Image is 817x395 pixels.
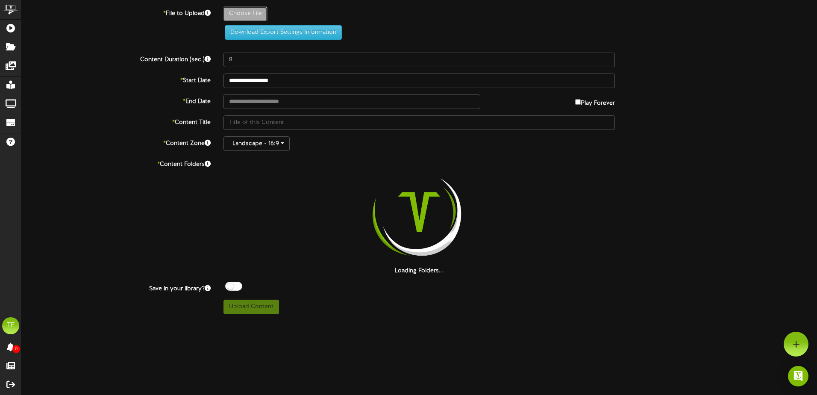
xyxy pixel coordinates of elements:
span: 0 [12,345,20,353]
button: Upload Content [223,300,279,314]
button: Download Export Settings Information [225,25,342,40]
a: Download Export Settings Information [220,29,342,35]
label: File to Upload [15,6,217,18]
input: Title of this Content [223,115,615,130]
label: Play Forever [575,94,615,108]
label: Save in your library? [15,282,217,293]
strong: Loading Folders... [395,268,444,274]
div: Open Intercom Messenger [788,366,808,386]
label: Start Date [15,74,217,85]
label: Content Duration (sec.) [15,53,217,64]
input: Play Forever [575,99,581,105]
label: Content Zone [15,136,217,148]
div: TF [2,317,19,334]
label: Content Title [15,115,217,127]
label: End Date [15,94,217,106]
img: loading-spinner-2.png [364,157,474,267]
label: Content Folders [15,157,217,169]
button: Landscape - 16:9 [223,136,290,151]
